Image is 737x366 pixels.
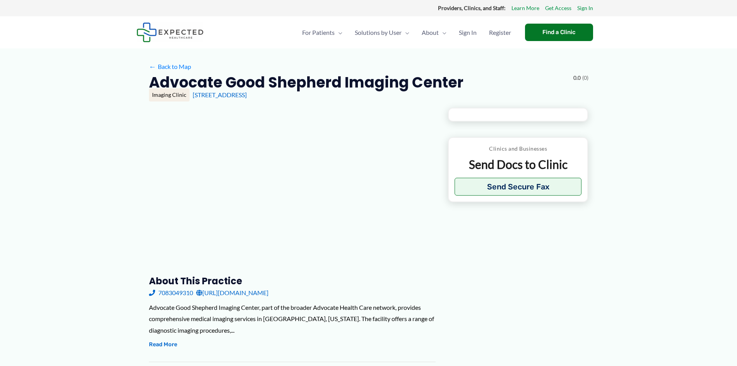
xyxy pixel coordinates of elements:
[525,24,593,41] a: Find a Clinic
[402,19,409,46] span: Menu Toggle
[455,157,582,172] p: Send Docs to Clinic
[438,5,506,11] strong: Providers, Clinics, and Staff:
[453,19,483,46] a: Sign In
[149,73,463,92] h2: Advocate Good Shepherd Imaging Center
[355,19,402,46] span: Solutions by User
[349,19,416,46] a: Solutions by UserMenu Toggle
[302,19,335,46] span: For Patients
[511,3,539,13] a: Learn More
[577,3,593,13] a: Sign In
[296,19,349,46] a: For PatientsMenu Toggle
[489,19,511,46] span: Register
[459,19,477,46] span: Sign In
[149,275,436,287] h3: About this practice
[455,144,582,154] p: Clinics and Businesses
[422,19,439,46] span: About
[149,63,156,70] span: ←
[149,88,190,101] div: Imaging Clinic
[137,22,203,42] img: Expected Healthcare Logo - side, dark font, small
[582,73,588,83] span: (0)
[483,19,517,46] a: Register
[455,178,582,196] button: Send Secure Fax
[545,3,571,13] a: Get Access
[149,340,177,349] button: Read More
[416,19,453,46] a: AboutMenu Toggle
[193,91,247,98] a: [STREET_ADDRESS]
[149,287,193,299] a: 7083049310
[439,19,446,46] span: Menu Toggle
[573,73,581,83] span: 0.0
[296,19,517,46] nav: Primary Site Navigation
[149,61,191,72] a: ←Back to Map
[335,19,342,46] span: Menu Toggle
[149,302,436,336] div: Advocate Good Shepherd Imaging Center, part of the broader Advocate Health Care network, provides...
[196,287,268,299] a: [URL][DOMAIN_NAME]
